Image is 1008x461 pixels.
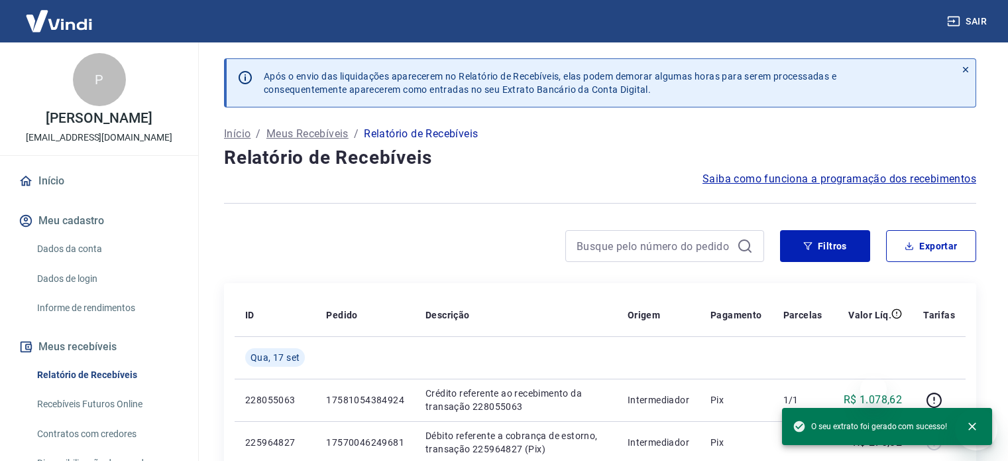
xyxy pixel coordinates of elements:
[256,126,260,142] p: /
[628,393,689,407] p: Intermediador
[702,171,976,187] a: Saiba como funciona a programação dos recebimentos
[32,235,182,263] a: Dados da conta
[886,230,976,262] button: Exportar
[577,236,732,256] input: Busque pelo número do pedido
[16,332,182,362] button: Meus recebíveis
[710,436,762,449] p: Pix
[793,420,947,433] span: O seu extrato foi gerado com sucesso!
[224,126,251,142] a: Início
[860,376,887,403] iframe: Fechar mensagem
[16,166,182,196] a: Início
[780,230,870,262] button: Filtros
[364,126,478,142] p: Relatório de Recebíveis
[844,392,902,408] p: R$ 1.078,62
[710,393,762,407] p: Pix
[32,421,182,448] a: Contratos com credores
[32,295,182,322] a: Informe de rendimentos
[245,436,305,449] p: 225964827
[955,408,997,450] iframe: Botão para abrir a janela de mensagens
[923,308,955,322] p: Tarifas
[710,308,762,322] p: Pagamento
[264,70,836,96] p: Após o envio das liquidações aparecerem no Relatório de Recebíveis, elas podem demorar algumas ho...
[245,393,305,407] p: 228055063
[354,126,359,142] p: /
[32,265,182,293] a: Dados de login
[628,436,689,449] p: Intermediador
[73,53,126,106] div: P
[425,308,470,322] p: Descrição
[251,351,300,364] span: Qua, 17 set
[783,393,822,407] p: 1/1
[326,393,404,407] p: 17581054384924
[266,126,349,142] a: Meus Recebíveis
[783,308,822,322] p: Parcelas
[944,9,992,34] button: Sair
[16,1,102,41] img: Vindi
[245,308,254,322] p: ID
[848,308,891,322] p: Valor Líq.
[425,387,606,413] p: Crédito referente ao recebimento da transação 228055063
[628,308,660,322] p: Origem
[46,111,152,125] p: [PERSON_NAME]
[32,362,182,389] a: Relatório de Recebíveis
[326,436,404,449] p: 17570046249681
[26,131,172,145] p: [EMAIL_ADDRESS][DOMAIN_NAME]
[16,206,182,235] button: Meu cadastro
[425,429,606,456] p: Débito referente a cobrança de estorno, transação 225964827 (Pix)
[32,391,182,418] a: Recebíveis Futuros Online
[224,145,976,171] h4: Relatório de Recebíveis
[326,308,357,322] p: Pedido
